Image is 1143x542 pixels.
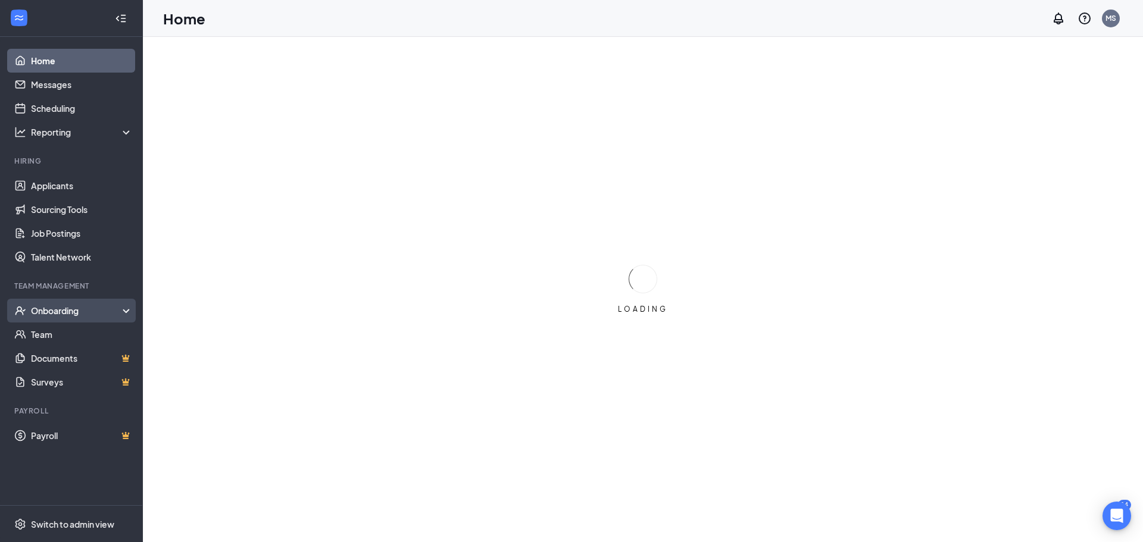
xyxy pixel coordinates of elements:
a: Team [31,322,133,346]
a: SurveysCrown [31,370,133,394]
svg: Settings [14,518,26,530]
a: Job Postings [31,221,133,245]
div: Team Management [14,281,130,291]
a: Home [31,49,133,73]
a: DocumentsCrown [31,346,133,370]
div: Hiring [14,156,130,166]
a: Scheduling [31,96,133,120]
svg: UserCheck [14,305,26,317]
div: Onboarding [31,305,123,317]
a: Sourcing Tools [31,198,133,221]
div: Reporting [31,126,133,138]
a: Messages [31,73,133,96]
svg: Notifications [1051,11,1066,26]
svg: WorkstreamLogo [13,12,25,24]
div: LOADING [613,304,673,314]
div: Open Intercom Messenger [1103,502,1131,530]
a: Talent Network [31,245,133,269]
svg: Collapse [115,12,127,24]
svg: QuestionInfo [1078,11,1092,26]
a: PayrollCrown [31,424,133,447]
svg: Analysis [14,126,26,138]
div: MS [1105,13,1116,23]
div: 14 [1118,500,1131,510]
a: Applicants [31,174,133,198]
h1: Home [163,8,205,29]
div: Switch to admin view [31,518,114,530]
div: Payroll [14,406,130,416]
